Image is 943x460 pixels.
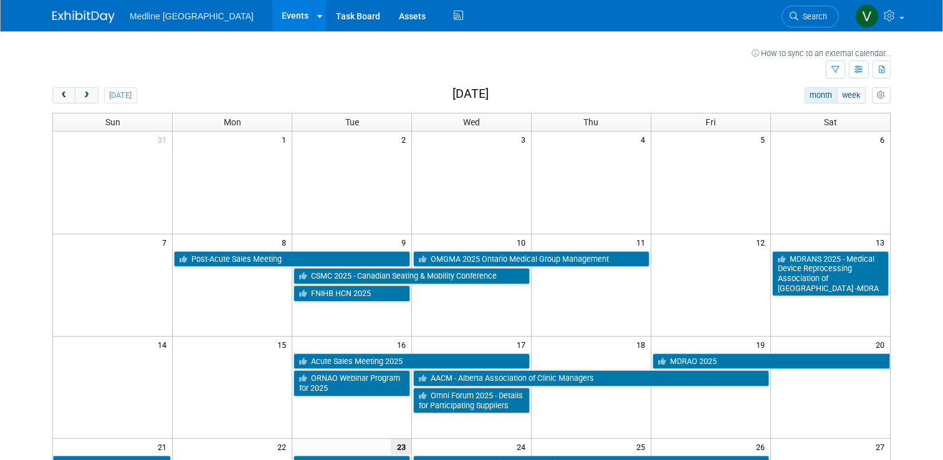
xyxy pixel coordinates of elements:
span: Mon [224,117,241,127]
span: Fri [706,117,716,127]
button: prev [52,87,75,103]
a: Post-Acute Sales Meeting [174,251,410,267]
a: AACM - Alberta Association of Clinic Managers [413,370,769,386]
span: Search [798,12,827,21]
a: Acute Sales Meeting 2025 [294,353,530,370]
button: month [805,87,838,103]
span: 11 [635,234,651,250]
span: 31 [156,132,172,147]
span: 9 [400,234,411,250]
span: 21 [156,439,172,454]
img: ExhibitDay [52,11,115,23]
span: 13 [874,234,890,250]
span: 18 [635,337,651,352]
a: OMGMA 2025 Ontario Medical Group Management [413,251,649,267]
span: 15 [276,337,292,352]
button: myCustomButton [872,87,891,103]
button: [DATE] [104,87,137,103]
span: 5 [759,132,770,147]
span: 27 [874,439,890,454]
span: Thu [583,117,598,127]
span: 7 [161,234,172,250]
a: Omni Forum 2025 - Details for Participating Suppliers [413,388,530,413]
a: ORNAO Webinar Program for 2025 [294,370,410,396]
span: 24 [515,439,531,454]
h2: [DATE] [452,87,489,101]
span: 23 [391,439,411,454]
span: 26 [755,439,770,454]
span: 6 [879,132,890,147]
span: 14 [156,337,172,352]
a: MDRAO 2025 [653,353,890,370]
button: next [75,87,98,103]
span: 16 [396,337,411,352]
span: Sun [105,117,120,127]
span: Sat [824,117,837,127]
span: 19 [755,337,770,352]
span: 10 [515,234,531,250]
span: 8 [280,234,292,250]
a: Search [782,6,839,27]
span: 25 [635,439,651,454]
span: 17 [515,337,531,352]
i: Personalize Calendar [877,92,885,100]
span: 2 [400,132,411,147]
span: 4 [639,132,651,147]
img: Vahid Mohammadi [855,4,879,28]
span: Medline [GEOGRAPHIC_DATA] [130,11,254,21]
span: 3 [520,132,531,147]
span: Tue [345,117,359,127]
span: 1 [280,132,292,147]
a: How to sync to an external calendar... [752,49,891,58]
span: 22 [276,439,292,454]
a: FNIHB HCN 2025 [294,285,410,302]
button: week [837,87,866,103]
span: Wed [463,117,480,127]
span: 12 [755,234,770,250]
a: CSMC 2025 - Canadian Seating & Mobility Conference [294,268,530,284]
a: MDRANS 2025 - Medical Device Reprocessing Association of [GEOGRAPHIC_DATA] -MDRA [772,251,889,297]
span: 20 [874,337,890,352]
